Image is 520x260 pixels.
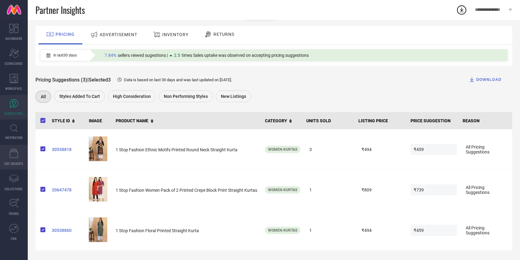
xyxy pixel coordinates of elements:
span: 3 [306,144,353,155]
span: ₹494 [358,225,405,236]
span: In last 30 days [53,53,77,57]
span: Women-Kurtas [268,147,297,152]
th: REASON [460,112,512,129]
span: ₹494 [358,144,405,155]
img: zDmuUEVC_e080b2b60eaf49129d438f5e6a593f29.jpg [89,136,107,161]
span: | [87,77,89,83]
th: LISTING PRICE [356,112,408,129]
th: STYLE ID [49,112,86,129]
div: Percentage of sellers who have viewed suggestions for the current Insight Type [101,51,312,59]
th: IMAGE [86,112,113,129]
span: ₹739 [411,184,457,195]
span: INSPIRATION [5,135,23,140]
span: ₹459 [411,225,457,236]
span: Partner Insights [35,4,85,16]
span: CDC INSIGHTS [4,161,23,166]
span: TRENDS [9,211,19,216]
span: Women-Kurtas [268,228,297,233]
span: 2.5 [174,53,180,58]
span: High Consideration [113,94,151,99]
a: 20647478 [52,187,84,192]
span: Women-Kurtas [268,188,297,192]
span: 1 Stop Fashion Ethnic Motifs Printed Round Neck Straight Kurta [116,147,238,152]
th: UNITS SOLD [304,112,356,129]
img: 204780c1-3a60-4350-be64-43116e0d70881667806486659StylishWomensCrepeMulticolorStraightKurtaPackof2... [89,177,107,202]
button: DOWNLOAD [461,73,509,86]
span: PRICING [56,32,75,37]
span: INVENTORY [162,32,188,37]
th: PRICE SUGGESTION [408,112,460,129]
span: sellers viewed sugestions | [118,53,168,58]
span: All [41,94,46,99]
span: Styles Added To Cart [59,94,100,99]
img: MjX8Ku3E_32ad3f0d81044d73a7d4a9ae0cc14535.jpg [89,217,107,242]
div: DOWNLOAD [469,77,501,83]
a: 30538860 [52,228,84,233]
span: times Sales uptake was observed on accepting pricing suggestions [182,53,309,58]
span: All Pricing Suggestions [463,182,509,198]
span: ₹809 [358,184,405,195]
span: SUGGESTIONS [5,111,23,116]
span: 1 [306,184,353,195]
span: 1 Stop Fashion Women Pack of 2 Printed Crepe Block Print Straight Kurtas [116,188,258,193]
span: WORKSPACE [6,86,23,91]
span: ₹459 [411,144,457,155]
th: CATEGORY [262,112,303,129]
span: SCORECARDS [5,61,23,66]
span: DASHBOARD [6,36,22,41]
span: ADVERTISEMENT [100,32,137,37]
span: Selected 3 [89,77,111,83]
span: Non Performing Styles [164,94,208,99]
a: 30538818 [52,147,84,152]
span: 7.84% [105,53,116,58]
span: 1 Stop Fashion Floral Printed Straight Kurta [116,228,199,233]
span: All Pricing Suggestions [463,222,509,238]
span: RETURNS [213,32,234,37]
span: Data is based on last 30 days and was last updated on [DATE] . [124,78,232,82]
span: FWD [11,236,17,241]
div: Open download list [456,4,467,15]
span: 1 [306,225,353,236]
span: New Listings [221,94,246,99]
span: Pricing Suggestions (3) [35,77,87,83]
span: All Pricing Suggestions [463,141,509,157]
th: PRODUCT NAME [113,112,263,129]
span: COLLECTIONS [5,187,23,191]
